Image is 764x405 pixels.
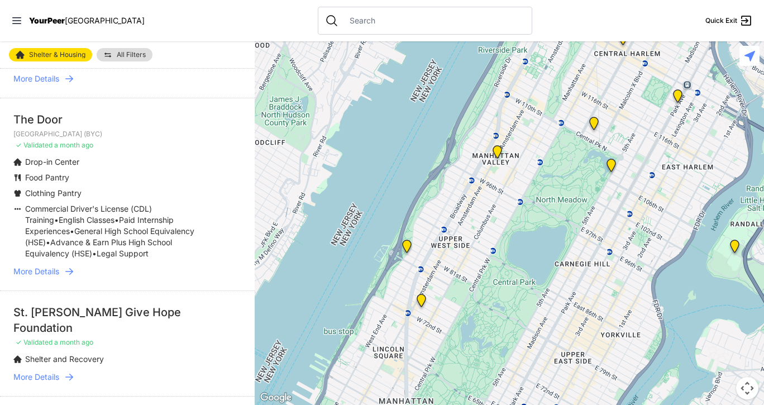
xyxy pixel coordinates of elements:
p: [GEOGRAPHIC_DATA] (BYC) [13,130,241,139]
span: Shelter & Housing [29,51,85,58]
div: St. [PERSON_NAME] Give Hope Foundation [13,304,241,336]
span: Food Pantry [25,173,69,182]
span: All Filters [117,51,146,58]
span: • [54,215,59,225]
div: Bailey House, Inc. [666,85,689,112]
span: Legal Support [97,249,149,258]
span: Commercial Driver's License (CDL) Training [25,204,152,225]
span: More Details [13,266,59,277]
span: Drop-in Center [25,157,79,166]
a: Shelter & Housing [9,48,92,61]
div: Keener Men's Shelter [723,235,746,262]
span: More Details [13,371,59,383]
a: YourPeer[GEOGRAPHIC_DATA] [29,17,145,24]
div: Trinity Lutheran Church [486,141,509,168]
div: The Door [13,112,241,127]
button: Map camera controls [736,377,758,399]
span: a month ago [54,141,93,149]
span: Advance & Earn Plus High School Equivalency (HSE) [25,237,172,258]
div: 820 MRT Residential Chemical Dependence Treatment Program [582,112,605,139]
span: ✓ Validated [16,141,52,149]
a: Open this area in Google Maps (opens a new window) [257,390,294,405]
span: English Classes [59,215,114,225]
a: More Details [13,73,241,84]
span: [GEOGRAPHIC_DATA] [65,16,145,25]
span: YourPeer [29,16,65,25]
a: Quick Exit [705,14,753,27]
span: a month ago [54,338,93,346]
a: More Details [13,266,241,277]
span: Clothing Pantry [25,188,82,198]
div: Administrative Office, No Walk-Ins [395,235,418,262]
span: General High School Equivalency (HSE) [25,226,194,247]
a: More Details [13,371,241,383]
span: Shelter and Recovery [25,354,104,364]
div: Uptown/Harlem DYCD Youth Drop-in Center [612,27,634,54]
span: More Details [13,73,59,84]
input: Search [343,15,525,26]
span: ✓ Validated [16,338,52,346]
span: Quick Exit [705,16,737,25]
a: All Filters [97,48,152,61]
div: Young Adult Residence [633,18,656,45]
img: Google [257,390,294,405]
div: Hamilton Senior Center [410,289,433,316]
span: • [114,215,119,225]
span: • [70,226,74,236]
span: • [46,237,50,247]
span: • [92,249,97,258]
